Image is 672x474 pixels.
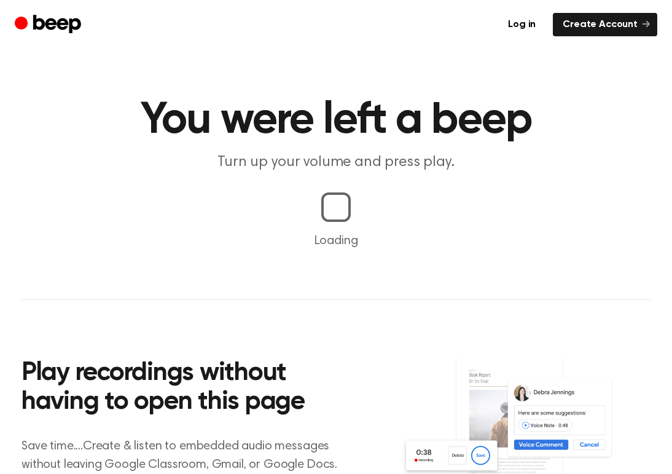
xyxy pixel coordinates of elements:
h2: Play recordings without having to open this page [21,359,353,417]
p: Loading [15,232,657,250]
p: Turn up your volume and press play. [100,152,572,173]
h1: You were left a beep [21,98,651,143]
a: Beep [15,13,84,37]
a: Create Account [553,13,657,36]
a: Log in [498,13,545,36]
p: Save time....Create & listen to embedded audio messages without leaving Google Classroom, Gmail, ... [21,437,353,474]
